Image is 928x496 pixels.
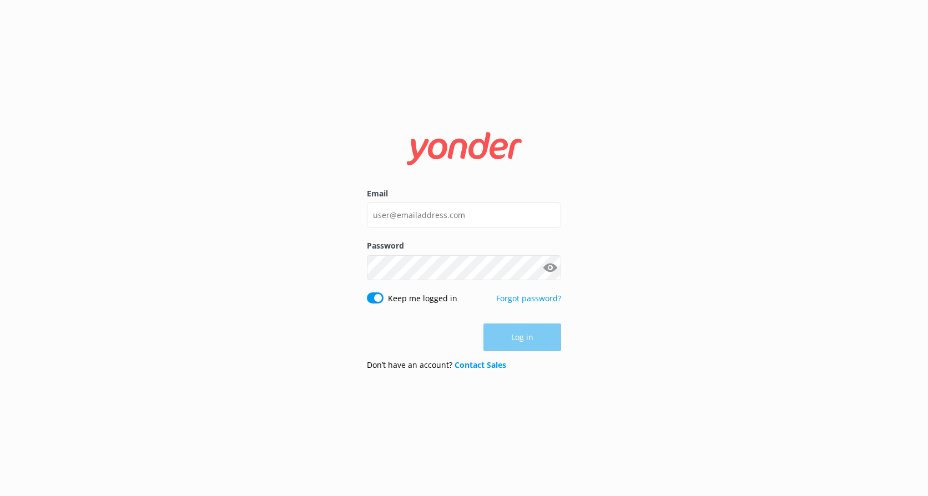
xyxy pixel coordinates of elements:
[367,240,561,252] label: Password
[496,293,561,303] a: Forgot password?
[367,188,561,200] label: Email
[455,360,506,370] a: Contact Sales
[367,203,561,227] input: user@emailaddress.com
[539,256,561,279] button: Show password
[367,359,506,371] p: Don’t have an account?
[388,292,457,305] label: Keep me logged in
